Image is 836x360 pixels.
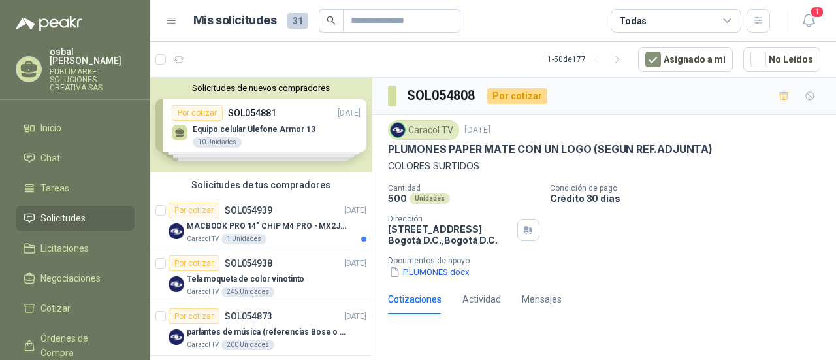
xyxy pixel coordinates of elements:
[16,146,135,171] a: Chat
[169,329,184,345] img: Company Logo
[150,250,372,303] a: Por cotizarSOL054938[DATE] Company LogoTela moqueta de color vinotintoCaracol TV245 Unidades
[40,271,101,286] span: Negociaciones
[550,184,831,193] p: Condición de pago
[388,265,471,279] button: PLUMONES.docx
[287,13,308,29] span: 31
[547,49,628,70] div: 1 - 50 de 177
[391,123,405,137] img: Company Logo
[522,292,562,306] div: Mensajes
[225,206,272,215] p: SOL054939
[344,310,366,323] p: [DATE]
[221,340,274,350] div: 200 Unidades
[187,234,219,244] p: Caracol TV
[150,303,372,356] a: Por cotizarSOL054873[DATE] Company Logoparlantes de música (referencias Bose o Alexa) CON MARCACI...
[16,206,135,231] a: Solicitudes
[388,142,713,156] p: PLUMONES PAPER MATE CON UN LOGO (SEGUN REF.ADJUNTA)
[193,11,277,30] h1: Mis solicitudes
[410,193,450,204] div: Unidades
[221,287,274,297] div: 245 Unidades
[169,255,219,271] div: Por cotizar
[16,116,135,140] a: Inicio
[388,223,512,246] p: [STREET_ADDRESS] Bogotá D.C. , Bogotá D.C.
[388,120,459,140] div: Caracol TV
[225,259,272,268] p: SOL054938
[187,326,349,338] p: parlantes de música (referencias Bose o Alexa) CON MARCACION 1 LOGO (Mas datos en el adjunto)
[797,9,820,33] button: 1
[50,47,135,65] p: osbal [PERSON_NAME]
[16,16,82,31] img: Logo peakr
[169,276,184,292] img: Company Logo
[16,236,135,261] a: Licitaciones
[221,234,266,244] div: 1 Unidades
[344,257,366,270] p: [DATE]
[487,88,547,104] div: Por cotizar
[150,172,372,197] div: Solicitudes de tus compradores
[16,296,135,321] a: Cotizar
[407,86,477,106] h3: SOL054808
[40,301,71,316] span: Cotizar
[40,241,89,255] span: Licitaciones
[187,287,219,297] p: Caracol TV
[344,205,366,217] p: [DATE]
[40,331,122,360] span: Órdenes de Compra
[150,197,372,250] a: Por cotizarSOL054939[DATE] Company LogoMACBOOK PRO 14" CHIP M4 PRO - MX2J3E/ACaracol TV1 Unidades
[388,184,539,193] p: Cantidad
[169,308,219,324] div: Por cotizar
[187,273,304,286] p: Tela moqueta de color vinotinto
[388,159,820,173] p: COLORES SURTIDOS
[619,14,647,28] div: Todas
[388,214,512,223] p: Dirección
[388,256,831,265] p: Documentos de apoyo
[40,181,69,195] span: Tareas
[16,266,135,291] a: Negociaciones
[550,193,831,204] p: Crédito 30 días
[40,121,61,135] span: Inicio
[327,16,336,25] span: search
[169,223,184,239] img: Company Logo
[50,68,135,91] p: PUBLIMARKET SOLUCIONES CREATIVA SAS
[388,193,407,204] p: 500
[150,78,372,172] div: Solicitudes de nuevos compradoresPor cotizarSOL054881[DATE] Equipo celular Ulefone Armor 1310 Uni...
[638,47,733,72] button: Asignado a mi
[169,203,219,218] div: Por cotizar
[462,292,501,306] div: Actividad
[187,220,349,233] p: MACBOOK PRO 14" CHIP M4 PRO - MX2J3E/A
[155,83,366,93] button: Solicitudes de nuevos compradores
[40,151,60,165] span: Chat
[388,292,442,306] div: Cotizaciones
[16,176,135,201] a: Tareas
[225,312,272,321] p: SOL054873
[187,340,219,350] p: Caracol TV
[810,6,824,18] span: 1
[743,47,820,72] button: No Leídos
[40,211,86,225] span: Solicitudes
[464,124,490,137] p: [DATE]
